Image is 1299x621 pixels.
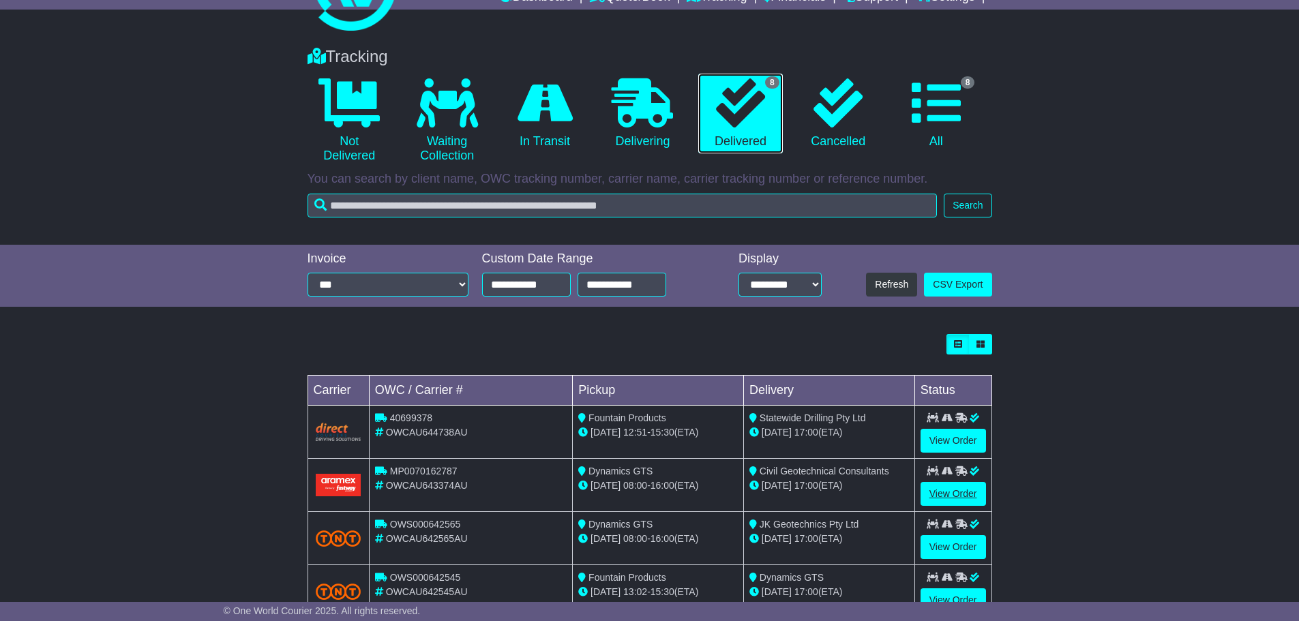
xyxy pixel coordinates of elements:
[591,533,621,544] span: [DATE]
[386,427,468,438] span: OWCAU644738AU
[588,519,653,530] span: Dynamics GTS
[794,533,818,544] span: 17:00
[794,480,818,491] span: 17:00
[224,605,421,616] span: © One World Courier 2025. All rights reserved.
[921,482,986,506] a: View Order
[601,74,685,154] a: Delivering
[578,425,738,440] div: - (ETA)
[765,76,779,89] span: 8
[651,586,674,597] span: 15:30
[921,535,986,559] a: View Order
[866,273,917,297] button: Refresh
[588,466,653,476] span: Dynamics GTS
[316,474,361,496] img: Aramex.png
[698,74,782,154] a: 8 Delivered
[386,480,468,491] span: OWCAU643374AU
[921,588,986,612] a: View Order
[760,519,859,530] span: JK Geotechnics Pty Ltd
[390,572,461,583] span: OWS000642545
[924,273,991,297] a: CSV Export
[316,584,361,600] img: TNT_Domestic.png
[760,572,824,583] span: Dynamics GTS
[503,74,586,154] a: In Transit
[651,480,674,491] span: 16:00
[944,194,991,217] button: Search
[762,427,792,438] span: [DATE]
[921,429,986,453] a: View Order
[390,412,432,423] span: 40699378
[578,585,738,599] div: - (ETA)
[762,480,792,491] span: [DATE]
[573,376,744,406] td: Pickup
[588,412,666,423] span: Fountain Products
[743,376,914,406] td: Delivery
[390,519,461,530] span: OWS000642565
[894,74,978,154] a: 8 All
[390,466,458,476] span: MP0070162787
[386,533,468,544] span: OWCAU642565AU
[578,479,738,493] div: - (ETA)
[623,533,647,544] span: 08:00
[749,425,909,440] div: (ETA)
[796,74,880,154] a: Cancelled
[623,480,647,491] span: 08:00
[591,480,621,491] span: [DATE]
[961,76,975,89] span: 8
[405,74,489,168] a: Waiting Collection
[738,252,822,267] div: Display
[482,252,701,267] div: Custom Date Range
[762,533,792,544] span: [DATE]
[651,533,674,544] span: 16:00
[914,376,991,406] td: Status
[578,532,738,546] div: - (ETA)
[760,412,866,423] span: Statewide Drilling Pty Ltd
[749,532,909,546] div: (ETA)
[794,427,818,438] span: 17:00
[760,466,889,476] span: Civil Geotechnical Consultants
[749,585,909,599] div: (ETA)
[588,572,666,583] span: Fountain Products
[591,586,621,597] span: [DATE]
[762,586,792,597] span: [DATE]
[308,172,992,187] p: You can search by client name, OWC tracking number, carrier name, carrier tracking number or refe...
[591,427,621,438] span: [DATE]
[308,376,369,406] td: Carrier
[301,47,999,67] div: Tracking
[369,376,572,406] td: OWC / Carrier #
[749,479,909,493] div: (ETA)
[794,586,818,597] span: 17:00
[651,427,674,438] span: 15:30
[316,423,361,441] img: Direct.png
[623,427,647,438] span: 12:51
[316,530,361,547] img: TNT_Domestic.png
[386,586,468,597] span: OWCAU642545AU
[308,74,391,168] a: Not Delivered
[308,252,468,267] div: Invoice
[623,586,647,597] span: 13:02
